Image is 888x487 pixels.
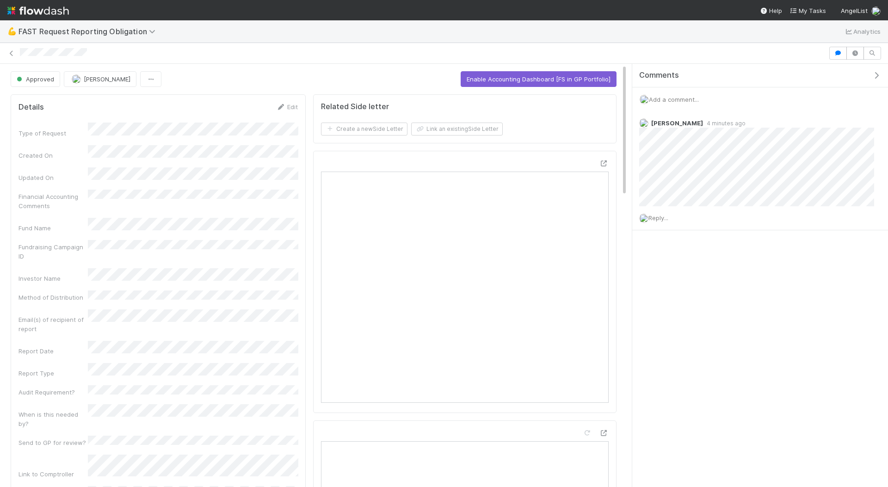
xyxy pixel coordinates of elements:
[841,7,868,14] span: AngelList
[844,26,881,37] a: Analytics
[18,315,88,333] div: Email(s) of recipient of report
[64,71,136,87] button: [PERSON_NAME]
[18,274,88,283] div: Investor Name
[639,118,648,128] img: avatar_8d06466b-a936-4205-8f52-b0cc03e2a179.png
[411,123,503,136] button: Link an existingSide Letter
[18,223,88,233] div: Fund Name
[649,96,699,103] span: Add a comment...
[321,123,407,136] button: Create a newSide Letter
[18,388,88,397] div: Audit Requirement?
[7,3,69,18] img: logo-inverted-e16ddd16eac7371096b0.svg
[651,119,703,127] span: [PERSON_NAME]
[18,346,88,356] div: Report Date
[321,102,389,111] h5: Related Side letter
[639,214,648,223] img: avatar_218ae7b5-dcd5-4ccc-b5d5-7cc00ae2934f.png
[18,410,88,428] div: When is this needed by?
[7,27,17,35] span: 💪
[703,120,746,127] span: 4 minutes ago
[18,129,88,138] div: Type of Request
[72,74,81,84] img: avatar_8d06466b-a936-4205-8f52-b0cc03e2a179.png
[789,6,826,15] a: My Tasks
[18,27,160,36] span: FAST Request Reporting Obligation
[639,71,679,80] span: Comments
[760,6,782,15] div: Help
[18,151,88,160] div: Created On
[789,7,826,14] span: My Tasks
[18,369,88,378] div: Report Type
[15,75,54,83] span: Approved
[18,103,44,112] h5: Details
[18,192,88,210] div: Financial Accounting Comments
[461,71,617,87] button: Enable Accounting Dashboard [FS in GP Portfolio]
[648,214,668,222] span: Reply...
[84,75,130,83] span: [PERSON_NAME]
[11,71,60,87] button: Approved
[18,173,88,182] div: Updated On
[18,293,88,302] div: Method of Distribution
[871,6,881,16] img: avatar_218ae7b5-dcd5-4ccc-b5d5-7cc00ae2934f.png
[18,242,88,261] div: Fundraising Campaign ID
[276,103,298,111] a: Edit
[18,438,88,447] div: Send to GP for review?
[640,95,649,104] img: avatar_218ae7b5-dcd5-4ccc-b5d5-7cc00ae2934f.png
[18,469,88,479] div: Link to Comptroller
